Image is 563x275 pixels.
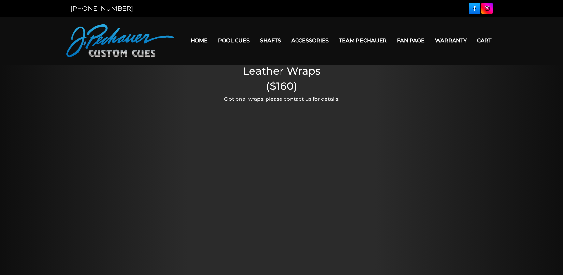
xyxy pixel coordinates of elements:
a: Fan Page [392,32,430,49]
a: Team Pechauer [334,32,392,49]
a: [PHONE_NUMBER] [70,5,133,12]
a: Accessories [286,32,334,49]
a: Home [185,32,213,49]
img: Pechauer Custom Cues [66,24,174,57]
a: Warranty [430,32,472,49]
a: Cart [472,32,497,49]
a: Pool Cues [213,32,255,49]
a: Shafts [255,32,286,49]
